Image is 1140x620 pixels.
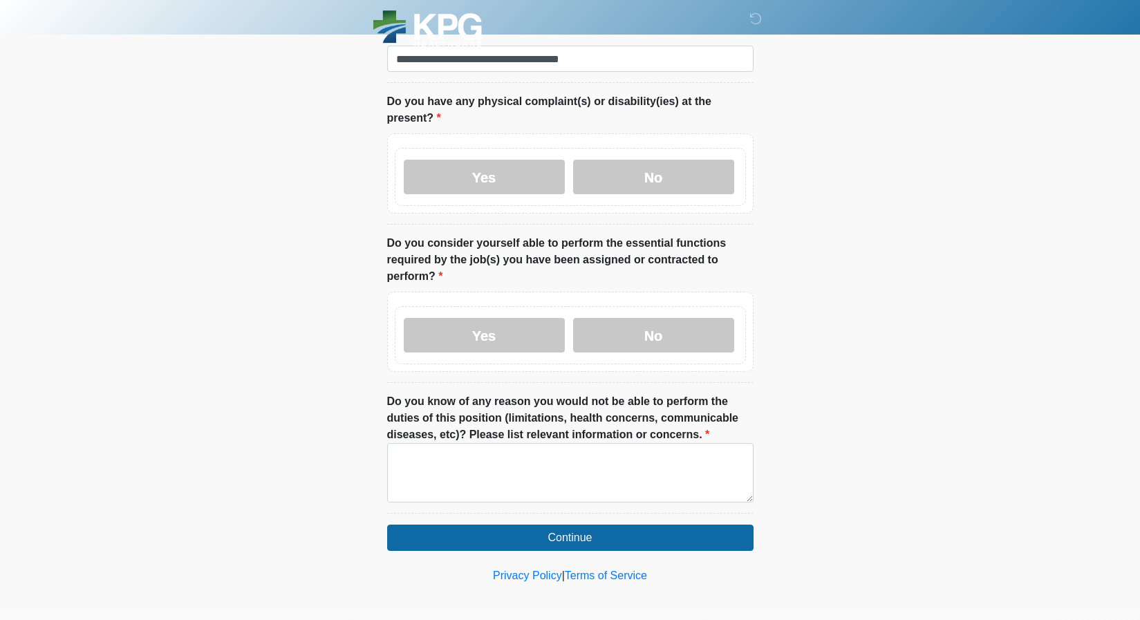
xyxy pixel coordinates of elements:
img: KPG Healthcare Logo [373,10,482,47]
a: | [562,570,565,581]
a: Terms of Service [565,570,647,581]
label: Do you have any physical complaint(s) or disability(ies) at the present? [387,93,754,126]
label: Yes [404,160,565,194]
label: Yes [404,318,565,353]
label: No [573,318,734,353]
label: No [573,160,734,194]
label: Do you know of any reason you would not be able to perform the duties of this position (limitatio... [387,393,754,443]
a: Privacy Policy [493,570,562,581]
button: Continue [387,525,754,551]
label: Do you consider yourself able to perform the essential functions required by the job(s) you have ... [387,235,754,285]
